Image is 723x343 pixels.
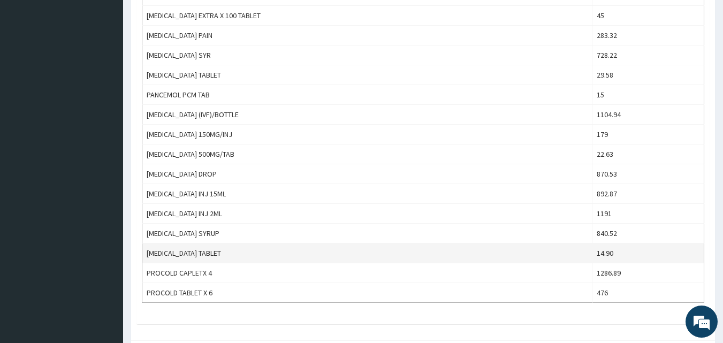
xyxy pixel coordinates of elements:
[142,283,592,303] td: PROCOLD TABLET X 6
[592,204,704,224] td: 1191
[56,60,180,74] div: Chat with us now
[592,243,704,263] td: 14.90
[592,125,704,144] td: 179
[142,184,592,204] td: [MEDICAL_DATA] INJ 15ML
[20,54,43,80] img: d_794563401_company_1708531726252_794563401
[142,6,592,26] td: [MEDICAL_DATA] EXTRA X 100 TABLET
[62,103,148,211] span: We're online!
[142,263,592,283] td: PROCOLD CAPLETX 4
[592,144,704,164] td: 22.63
[592,85,704,105] td: 15
[592,26,704,45] td: 283.32
[142,105,592,125] td: [MEDICAL_DATA] (IVF)/BOTTLE
[142,26,592,45] td: [MEDICAL_DATA] PAIN
[592,105,704,125] td: 1104.94
[142,224,592,243] td: [MEDICAL_DATA] SYRUP
[592,263,704,283] td: 1286.89
[142,85,592,105] td: PANCEMOL PCM TAB
[142,164,592,184] td: [MEDICAL_DATA] DROP
[592,164,704,184] td: 870.53
[142,125,592,144] td: [MEDICAL_DATA] 150MG/INJ
[592,224,704,243] td: 840.52
[592,283,704,303] td: 476
[592,45,704,65] td: 728.22
[176,5,201,31] div: Minimize live chat window
[142,65,592,85] td: [MEDICAL_DATA] TABLET
[142,243,592,263] td: [MEDICAL_DATA] TABLET
[142,204,592,224] td: [MEDICAL_DATA] INJ 2ML
[142,45,592,65] td: [MEDICAL_DATA] SYR
[592,65,704,85] td: 29.58
[592,6,704,26] td: 45
[592,184,704,204] td: 892.87
[142,144,592,164] td: [MEDICAL_DATA] 500MG/TAB
[5,229,204,266] textarea: Type your message and hit 'Enter'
